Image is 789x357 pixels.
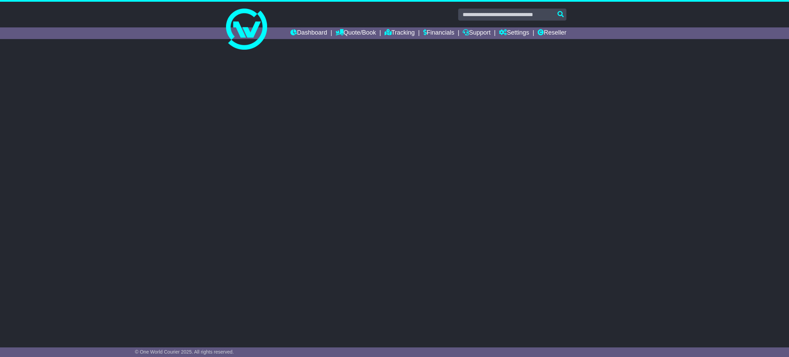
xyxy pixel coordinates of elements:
a: Quote/Book [336,27,376,39]
a: Financials [423,27,454,39]
span: © One World Courier 2025. All rights reserved. [135,349,234,355]
a: Dashboard [290,27,327,39]
a: Tracking [385,27,415,39]
a: Reseller [538,27,566,39]
a: Support [463,27,490,39]
a: Settings [499,27,529,39]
